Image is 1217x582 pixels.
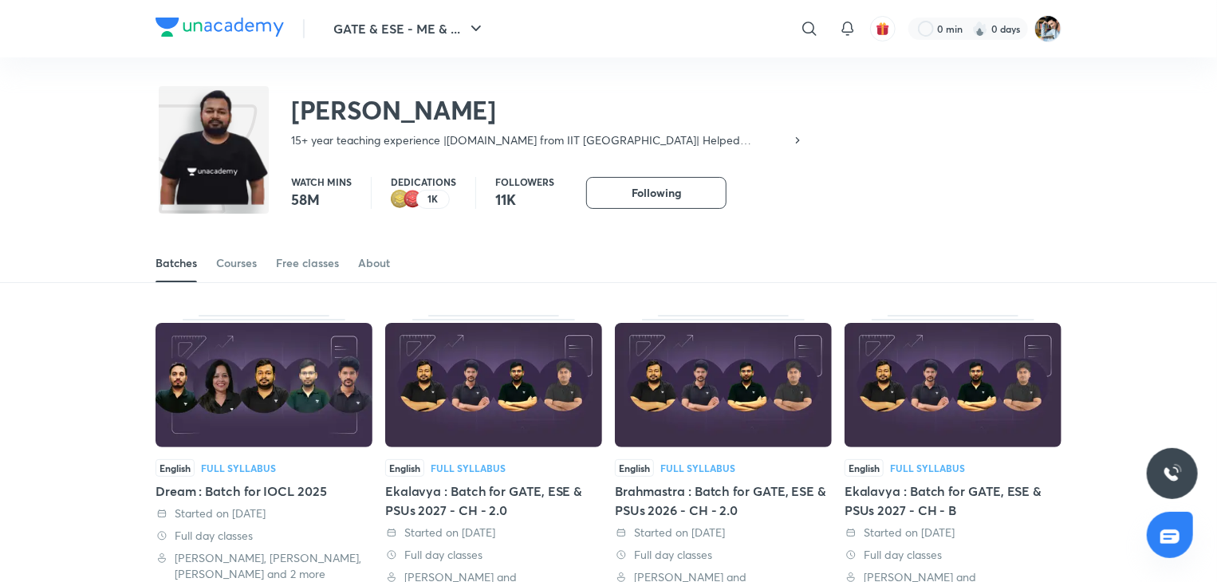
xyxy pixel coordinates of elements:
[876,22,890,36] img: avatar
[845,525,1061,541] div: Started on 13 Aug 2025
[216,255,257,271] div: Courses
[324,13,495,45] button: GATE & ESE - ME & ...
[428,194,439,205] p: 1K
[495,177,554,187] p: Followers
[391,190,410,209] img: educator badge2
[845,482,1061,520] div: Ekalavya : Batch for GATE, ESE & PSUs 2027 - CH - B
[870,16,896,41] button: avatar
[156,550,372,582] div: Devendra Poonia, Ankur Bansal, Manish Rajput and 2 more
[156,459,195,477] span: English
[216,244,257,282] a: Courses
[291,190,352,209] p: 58M
[156,482,372,501] div: Dream : Batch for IOCL 2025
[1034,15,1061,42] img: Suraj Das
[156,323,372,447] img: Thumbnail
[586,177,727,209] button: Following
[972,21,988,37] img: streak
[615,525,832,541] div: Started on 29 Aug 2025
[615,547,832,563] div: Full day classes
[291,177,352,187] p: Watch mins
[291,132,791,148] p: 15+ year teaching experience |[DOMAIN_NAME] from IIT [GEOGRAPHIC_DATA]| Helped thousands of stude...
[385,459,424,477] span: English
[276,255,339,271] div: Free classes
[404,190,423,209] img: educator badge1
[615,323,832,447] img: Thumbnail
[156,244,197,282] a: Batches
[632,185,681,201] span: Following
[385,323,602,447] img: Thumbnail
[431,463,506,473] div: Full Syllabus
[156,18,284,37] img: Company Logo
[845,459,884,477] span: English
[615,459,654,477] span: English
[156,505,372,521] div: Started on 9 Sep 2025
[385,547,602,563] div: Full day classes
[495,190,554,209] p: 11K
[156,255,197,271] div: Batches
[845,547,1061,563] div: Full day classes
[201,463,276,473] div: Full Syllabus
[156,18,284,41] a: Company Logo
[890,463,965,473] div: Full Syllabus
[391,177,456,187] p: Dedications
[385,525,602,541] div: Started on 29 Aug 2025
[615,482,832,520] div: Brahmastra : Batch for GATE, ESE & PSUs 2026 - CH - 2.0
[358,244,390,282] a: About
[385,482,602,520] div: Ekalavya : Batch for GATE, ESE & PSUs 2027 - CH - 2.0
[291,94,804,126] h2: [PERSON_NAME]
[660,463,735,473] div: Full Syllabus
[156,528,372,544] div: Full day classes
[358,255,390,271] div: About
[845,323,1061,447] img: Thumbnail
[1163,464,1182,483] img: ttu
[276,244,339,282] a: Free classes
